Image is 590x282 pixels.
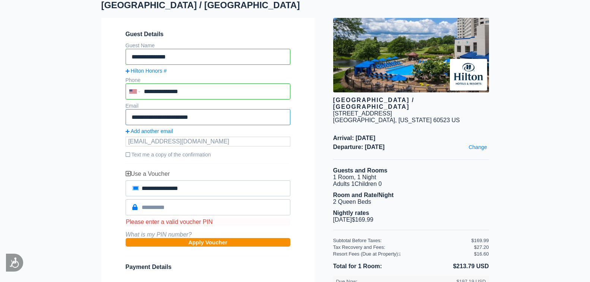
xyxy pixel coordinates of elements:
li: [DATE] $169.99 [333,216,489,223]
button: Apply Voucher [126,238,290,247]
span: Children 0 [354,181,382,187]
span: Arrival: [DATE] [333,135,489,142]
li: Total for 1 Room: [333,262,411,271]
label: Phone [126,77,141,83]
span: Departure: [DATE] [333,144,489,150]
div: [GEOGRAPHIC_DATA] / [GEOGRAPHIC_DATA] [333,97,489,110]
div: Tax Recovery and Fees: [333,244,471,250]
span: Payment Details [126,264,172,270]
li: 2 Queen Beds [333,199,489,205]
span: [US_STATE] [398,117,432,123]
b: Guests and Rooms [333,167,388,174]
b: Nightly rates [333,210,369,216]
div: [EMAIL_ADDRESS][DOMAIN_NAME] [126,137,290,146]
div: $16.60 [474,251,489,257]
label: Email [126,103,139,109]
li: $213.79 USD [411,262,489,271]
div: Resort Fees (Due at Property): [333,251,474,257]
img: hotel image [333,18,489,92]
a: Hilton Honors # [126,68,290,74]
b: Room and Rate/Night [333,192,394,198]
i: What is my PIN number? [126,231,192,238]
div: Use a Voucher [126,171,290,177]
div: Please enter a valid voucher PIN [126,218,290,226]
div: United States: +1 [126,84,142,99]
span: [GEOGRAPHIC_DATA], [333,117,397,123]
a: Add another email [126,128,290,134]
label: Text me a copy of the confirmation [126,149,290,161]
li: Adults 1 [333,181,489,187]
li: 1 Room, 1 Night [333,174,489,181]
div: $27.20 [474,244,489,250]
a: Change [467,142,489,152]
span: Guest Details [126,31,290,38]
div: [STREET_ADDRESS] [333,110,392,117]
div: $169.99 [471,238,489,243]
span: US [452,117,460,123]
label: Guest Name [126,42,155,48]
img: Brand logo for Hilton Chicago / Oak Brook Hills Resort & Conference Center [450,59,487,91]
span: 60523 [433,117,450,123]
div: Subtotal Before Taxes: [333,238,471,243]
